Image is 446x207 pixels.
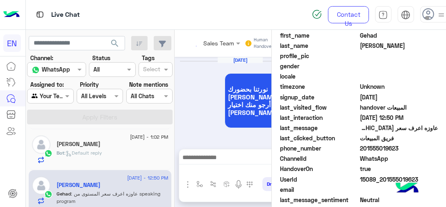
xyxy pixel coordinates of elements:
span: [DATE] - 12:50 PM [127,174,168,182]
button: Apply Filters [27,110,173,124]
span: last_visited_flow [280,103,358,112]
span: 0 [360,196,438,204]
img: tab [401,10,410,20]
img: tab [35,9,45,20]
img: spinner [312,9,322,19]
img: send attachment [183,180,193,189]
span: handover المبيعات [360,103,438,112]
label: Note mentions [129,80,168,89]
img: defaultAdmin.png [32,176,50,195]
button: Drop [262,177,282,191]
img: create order [223,181,230,187]
img: defaultAdmin.png [32,135,50,154]
p: Live Chat [51,9,80,20]
img: make a call [246,181,253,188]
span: [DATE] - 1:02 PM [130,133,168,141]
span: first_name [280,31,358,40]
span: عاوزه اعرف سعر المستوى من speaking program [57,191,160,204]
div: EN [3,34,21,52]
span: true [360,164,438,173]
label: Assigned to: [30,80,64,89]
span: locale [280,72,358,81]
a: Contact Us [328,6,369,23]
span: last_name [280,41,358,50]
label: Channel: [30,54,53,62]
h6: [DATE] [218,57,263,63]
span: search [110,38,120,48]
button: select flow [193,178,207,191]
span: null [360,72,438,81]
span: ChannelId [280,154,358,163]
span: Unknown [360,82,438,91]
span: 15089_201555019623 [360,175,438,184]
img: Trigger scenario [210,181,216,187]
span: last_message [280,124,358,132]
span: UserId [280,175,358,184]
span: 201555019623 [360,144,438,153]
span: phone_number [280,144,358,153]
span: Gehad [57,191,71,197]
button: Trigger scenario [207,178,220,191]
span: 2 [360,154,438,163]
span: Ali [360,41,438,50]
label: Status [92,54,110,62]
span: timezone [280,82,358,91]
img: select flow [196,181,203,187]
h5: ام ياسين [57,141,100,148]
button: search [105,36,125,54]
span: فريق المبيعات [360,134,438,142]
a: tab [375,6,391,23]
small: Human Handover [254,37,284,50]
span: HandoverOn [280,164,358,173]
button: create order [220,178,234,191]
span: last_clicked_button [280,134,358,142]
span: null [360,185,438,194]
span: 2025-09-09T10:50:44.857Z [360,113,438,122]
span: signup_date [280,93,358,101]
label: Priority [80,80,99,89]
span: 2025-09-09T09:47:22.053Z [360,93,438,101]
span: Gehad [360,31,438,40]
span: Bot [57,150,64,156]
span: last_interaction [280,113,358,122]
div: Select [142,65,160,75]
span: profile_pic [280,52,358,60]
span: نورتنا بحضورك [PERSON_NAME] 👐، أرجو منك اختيار [PERSON_NAME].🗄️📇 [228,85,300,116]
img: WhatsApp [44,149,52,157]
img: hulul-logo.png [393,174,421,203]
img: tab [378,10,388,20]
img: Logo [3,6,20,23]
span: null [360,62,438,70]
span: عاوزه اعرف سعر المستوى من speaking program [360,124,438,132]
h5: Gehad Ali [57,182,100,189]
span: gender [280,62,358,70]
label: Tags [142,54,155,62]
span: last_message_sentiment [280,196,358,204]
span: email [280,185,358,194]
img: send voice note [234,180,243,189]
span: : Default reply [64,150,102,156]
img: WhatsApp [44,190,52,198]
